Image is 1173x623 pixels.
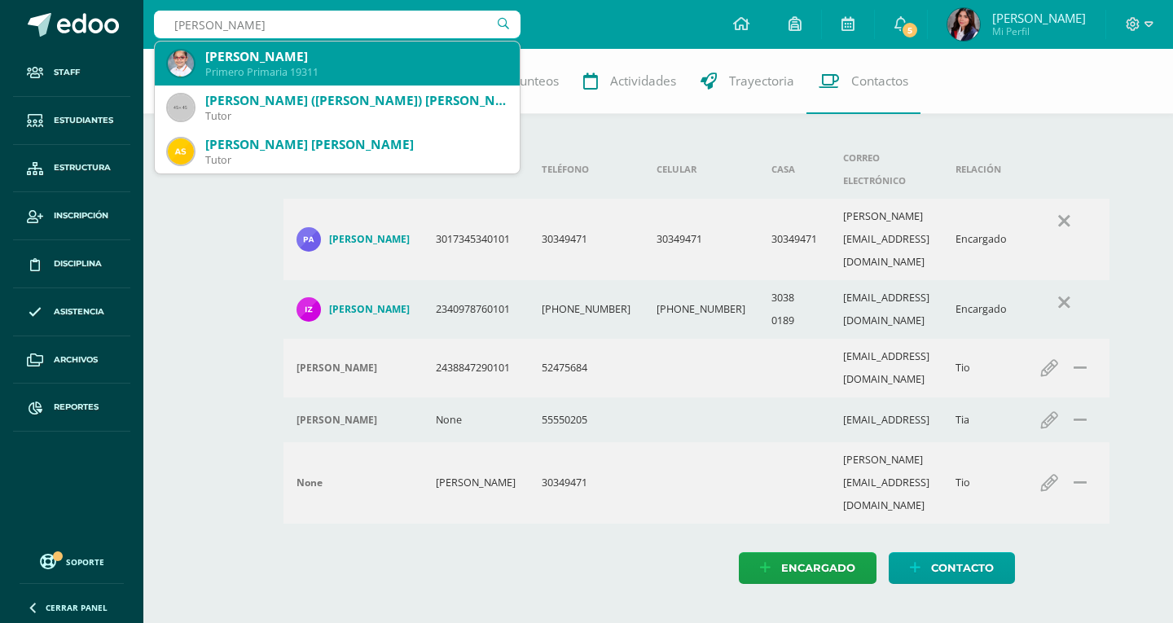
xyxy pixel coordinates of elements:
img: 0a3cfaa2e5dca523e04619ee67a4e4f7.png [168,50,194,77]
span: Contacto [931,553,994,583]
span: Trayectoria [729,72,794,90]
a: Estructura [13,145,130,193]
th: Casa [758,140,830,199]
div: None [297,476,410,489]
span: Inscripción [54,209,108,222]
h4: [PERSON_NAME] [297,414,377,427]
span: Encargado [781,553,855,583]
th: Relación [942,140,1020,199]
h4: [PERSON_NAME] [329,233,410,246]
td: Encargado [942,199,1020,280]
td: 30349471 [758,199,830,280]
span: Contactos [851,72,908,90]
a: [PERSON_NAME] [297,297,410,322]
a: Reportes [13,384,130,432]
th: Celular [644,140,758,199]
a: Archivos [13,336,130,384]
h4: [PERSON_NAME] [297,362,377,375]
h4: [PERSON_NAME] [329,303,410,316]
div: Primero Primaria 19311 [205,65,507,79]
td: 30349471 [529,199,644,280]
div: [PERSON_NAME] ([PERSON_NAME]) [PERSON_NAME] [205,92,507,109]
div: Edgar Guillermo Lemus [297,362,410,375]
a: Trayectoria [688,49,806,114]
div: [PERSON_NAME] [PERSON_NAME] [205,136,507,153]
td: Encargado [942,280,1020,339]
td: 52475684 [529,339,644,397]
span: Asistencia [54,305,104,318]
td: [PHONE_NUMBER] [529,280,644,339]
a: Soporte [20,550,124,572]
td: Tio [942,339,1020,397]
span: Staff [54,66,80,79]
td: 30349471 [529,442,644,524]
a: Actividades [571,49,688,114]
a: [PERSON_NAME] [297,227,410,252]
span: Mi Perfil [992,24,1086,38]
img: 331a885a7a06450cabc094b6be9ba622.png [947,8,980,41]
td: [PHONE_NUMBER] [644,280,758,339]
div: [PERSON_NAME] [205,48,507,65]
a: Contacto [889,552,1015,584]
td: [EMAIL_ADDRESS][DOMAIN_NAME] [830,280,942,339]
img: 38b7a0a2f043650a6d8efce8a481f365.png [297,297,321,322]
td: Tio [942,442,1020,524]
a: Disciplina [13,240,130,288]
img: 45x45 [168,94,194,121]
td: [PERSON_NAME][EMAIL_ADDRESS][DOMAIN_NAME] [830,442,942,524]
td: 2340978760101 [423,280,529,339]
td: [PERSON_NAME][EMAIL_ADDRESS][DOMAIN_NAME] [830,199,942,280]
img: b1331f677540f48bbae946744b04e9f3.png [168,138,194,165]
img: 360dceacf4a7e520699a87118900e267.png [297,227,321,252]
span: 5 [901,21,919,39]
input: Busca un usuario... [154,11,521,38]
h4: None [297,476,323,489]
span: Archivos [54,353,98,366]
a: Asistencia [13,288,130,336]
td: [PERSON_NAME] [423,442,529,524]
th: Correo electrónico [830,140,942,199]
td: None [423,397,529,442]
div: Tutor [205,153,507,167]
div: Susan Estrada de cancinos [297,414,410,427]
span: Reportes [54,401,99,414]
td: 30349471 [644,199,758,280]
span: [PERSON_NAME] [992,10,1086,26]
span: Estudiantes [54,114,113,127]
td: 55550205 [529,397,644,442]
div: Tutor [205,109,507,123]
span: Disciplina [54,257,102,270]
span: Soporte [66,556,104,568]
a: Staff [13,49,130,97]
td: 3017345340101 [423,199,529,280]
td: 2438847290101 [423,339,529,397]
span: Estructura [54,161,111,174]
td: [EMAIL_ADDRESS] [830,397,942,442]
th: Teléfono [529,140,644,199]
td: 3038 0189 [758,280,830,339]
td: [EMAIL_ADDRESS][DOMAIN_NAME] [830,339,942,397]
span: Punteos [512,72,559,90]
a: Encargado [739,552,876,584]
a: Inscripción [13,192,130,240]
span: Actividades [610,72,676,90]
td: Tia [942,397,1020,442]
a: Contactos [806,49,920,114]
span: Cerrar panel [46,602,108,613]
a: Estudiantes [13,97,130,145]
